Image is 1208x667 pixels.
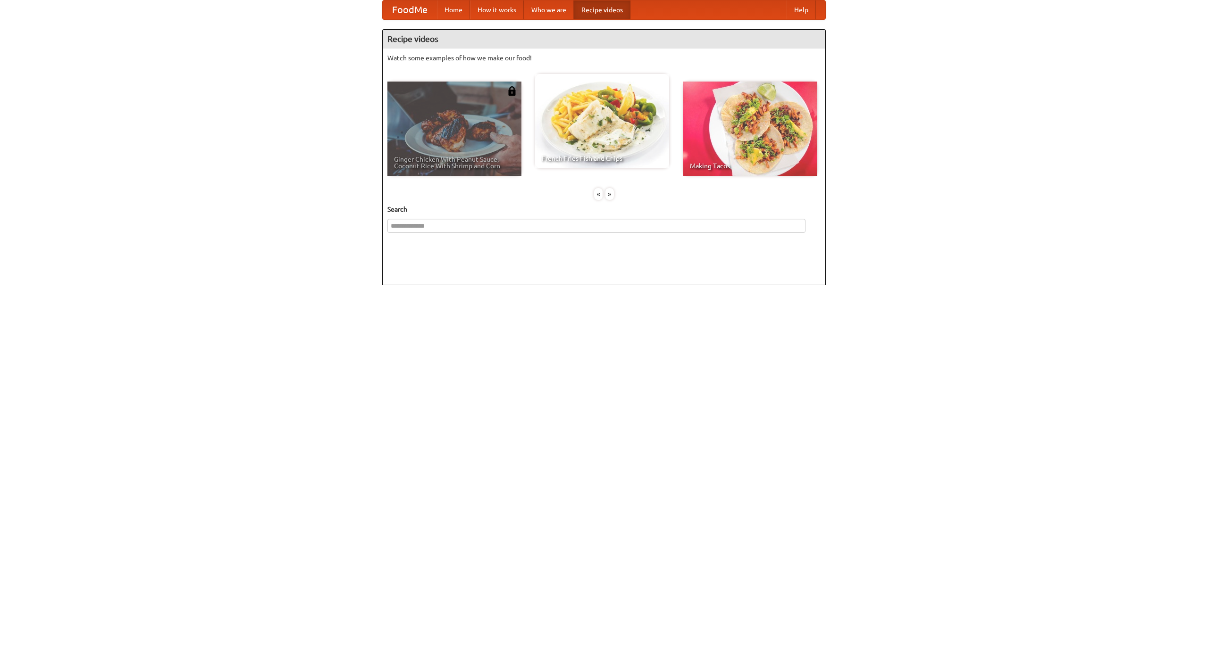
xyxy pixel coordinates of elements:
img: 483408.png [507,86,517,96]
a: Who we are [524,0,574,19]
h4: Recipe videos [383,30,825,49]
a: How it works [470,0,524,19]
h5: Search [387,205,821,214]
a: Recipe videos [574,0,630,19]
div: » [605,188,614,200]
a: Help [787,0,816,19]
span: Making Tacos [690,163,811,169]
p: Watch some examples of how we make our food! [387,53,821,63]
span: French Fries Fish and Chips [542,155,663,162]
div: « [594,188,603,200]
a: French Fries Fish and Chips [535,74,669,168]
a: Making Tacos [683,82,817,176]
a: Home [437,0,470,19]
a: FoodMe [383,0,437,19]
